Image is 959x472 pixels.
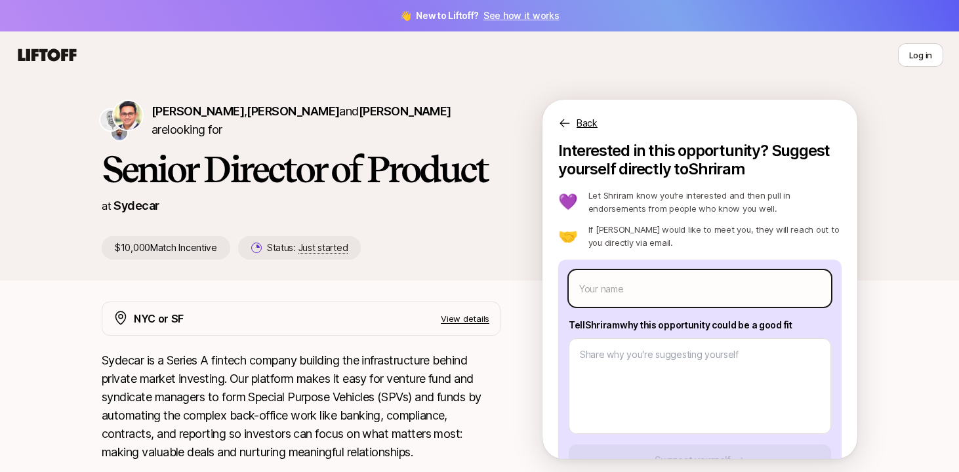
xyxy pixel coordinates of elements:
span: [PERSON_NAME] [152,104,244,118]
p: Interested in this opportunity? Suggest yourself directly to Shriram [558,142,842,178]
p: Tell Shriram why this opportunity could be a good fit [569,317,831,333]
p: Status: [267,240,348,256]
p: 💜 [558,194,578,210]
h1: Senior Director of Product [102,149,500,189]
img: Nik Talreja [100,109,121,130]
p: 🤝 [558,228,578,244]
p: Let Shriram know you’re interested and then pull in endorsements from people who know you well. [588,189,842,215]
p: at [102,197,111,214]
img: Shriram Bhashyam [113,101,142,130]
p: are looking for [152,102,500,139]
a: See how it works [483,10,560,21]
p: Back [577,115,598,131]
span: , [244,104,339,118]
a: Sydecar [113,199,159,212]
p: Sydecar is a Series A fintech company building the infrastructure behind private market investing... [102,351,500,462]
span: and [339,104,451,118]
img: Adam Hill [112,125,127,140]
span: Just started [298,242,348,254]
button: Log in [898,43,943,67]
span: 👋 New to Liftoff? [400,8,560,24]
span: [PERSON_NAME] [247,104,339,118]
p: NYC or SF [134,310,184,327]
p: View details [441,312,489,325]
p: $10,000 Match Incentive [102,236,230,260]
span: [PERSON_NAME] [359,104,451,118]
p: If [PERSON_NAME] would like to meet you, they will reach out to you directly via email. [588,223,842,249]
